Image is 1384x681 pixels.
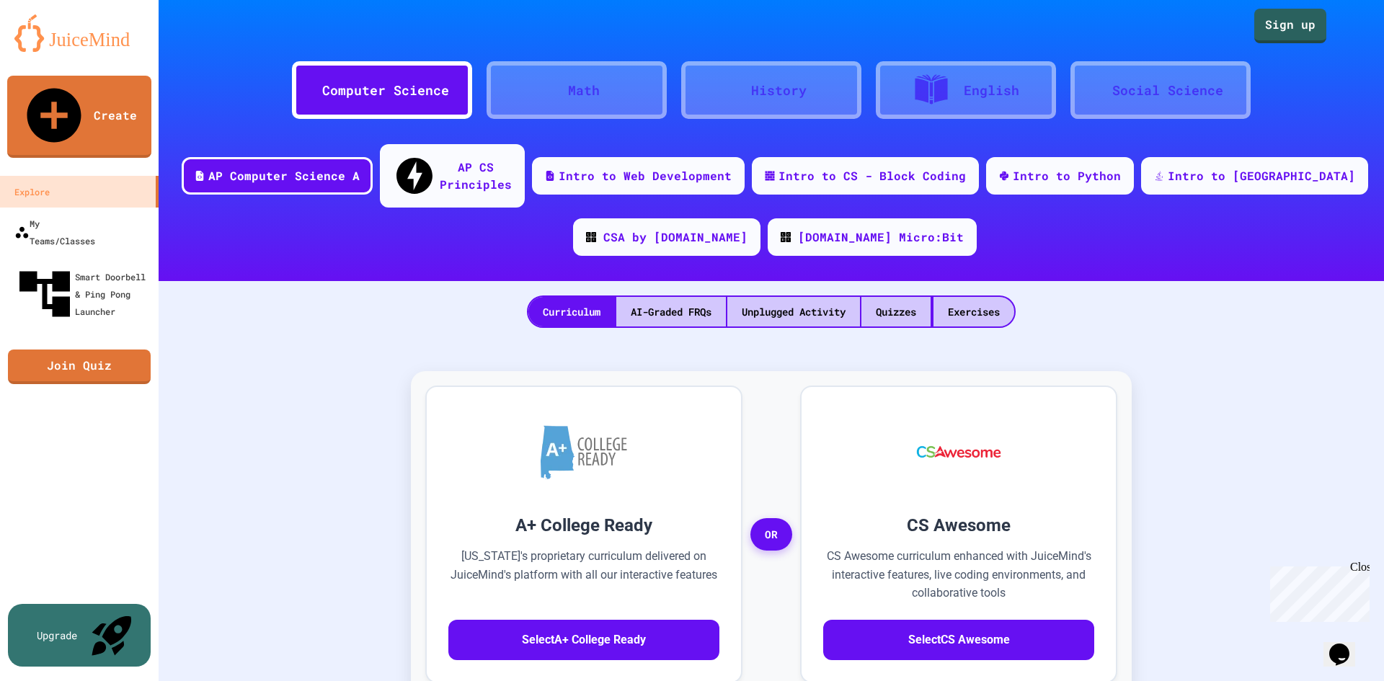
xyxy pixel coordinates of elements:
div: English [964,81,1019,100]
a: Join Quiz [8,350,151,384]
span: OR [750,518,792,551]
a: Create [7,76,151,158]
div: AP CS Principles [440,159,512,193]
div: AI-Graded FRQs [616,297,726,326]
div: Quizzes [861,297,931,326]
button: SelectA+ College Ready [448,620,719,660]
div: History [751,81,807,100]
div: Math [568,81,600,100]
div: Chat with us now!Close [6,6,99,92]
div: Upgrade [37,628,77,643]
h3: A+ College Ready [448,512,719,538]
div: Intro to [GEOGRAPHIC_DATA] [1168,167,1355,184]
div: Exercises [933,297,1014,326]
img: CODE_logo_RGB.png [781,232,791,242]
img: logo-orange.svg [14,14,144,52]
a: Sign up [1254,9,1326,43]
button: SelectCS Awesome [823,620,1094,660]
div: AP Computer Science A [208,167,360,184]
div: Intro to Python [1013,167,1121,184]
img: A+ College Ready [541,425,627,479]
div: Intro to CS - Block Coding [778,167,966,184]
div: Social Science [1112,81,1223,100]
div: Explore [14,183,50,200]
div: Computer Science [322,81,449,100]
div: Unplugged Activity [727,297,860,326]
img: CS Awesome [902,409,1016,495]
img: CODE_logo_RGB.png [586,232,596,242]
iframe: chat widget [1264,561,1370,622]
h3: CS Awesome [823,512,1094,538]
div: Smart Doorbell & Ping Pong Launcher [14,264,153,324]
p: CS Awesome curriculum enhanced with JuiceMind's interactive features, live coding environments, a... [823,547,1094,602]
iframe: chat widget [1323,623,1370,667]
div: Intro to Web Development [559,167,732,184]
div: My Teams/Classes [14,215,95,249]
div: CSA by [DOMAIN_NAME] [603,228,748,246]
p: [US_STATE]'s proprietary curriculum delivered on JuiceMind's platform with all our interactive fe... [448,547,719,602]
div: Curriculum [528,297,615,326]
div: [DOMAIN_NAME] Micro:Bit [798,228,964,246]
